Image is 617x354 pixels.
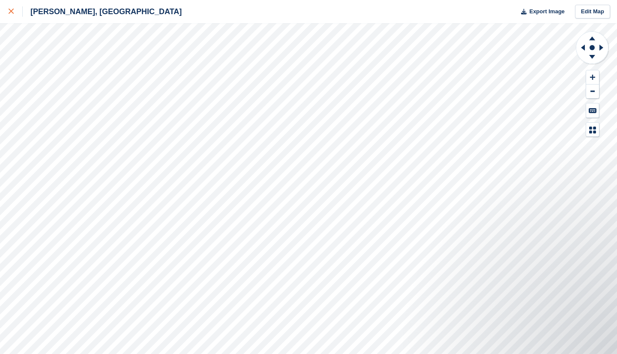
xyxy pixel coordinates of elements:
span: Export Image [529,7,564,16]
button: Keyboard Shortcuts [586,103,599,118]
button: Export Image [516,5,565,19]
button: Zoom In [586,70,599,85]
button: Map Legend [586,123,599,137]
a: Edit Map [575,5,610,19]
button: Zoom Out [586,85,599,99]
div: [PERSON_NAME], [GEOGRAPHIC_DATA] [23,6,182,17]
